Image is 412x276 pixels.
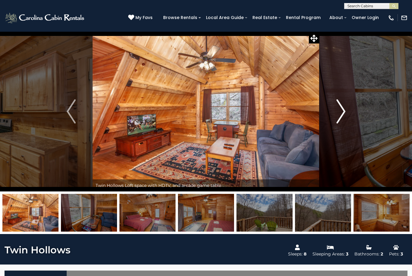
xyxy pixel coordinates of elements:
button: Previous [50,31,93,191]
a: Owner Login [349,13,382,22]
img: arrow [67,99,76,124]
a: My Favs [128,14,154,21]
img: 163265948 [236,194,293,232]
img: White-1-2.png [5,12,86,24]
img: 163265947 [178,194,234,232]
img: 163265950 [353,194,410,232]
a: About [326,13,346,22]
button: Next [319,31,362,191]
img: mail-regular-white.png [401,14,407,21]
img: 163265946 [61,194,117,232]
a: Real Estate [249,13,280,22]
img: 163265938 [119,194,176,232]
img: arrow [336,99,345,124]
img: phone-regular-white.png [388,14,395,21]
img: 163265949 [295,194,351,232]
a: Rental Program [283,13,324,22]
span: My Favs [135,14,153,21]
a: Local Area Guide [203,13,247,22]
div: Twin Hollows Loft space with HDTV, and arcade game table [93,179,319,191]
img: 163265958 [2,194,59,232]
a: Browse Rentals [160,13,200,22]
